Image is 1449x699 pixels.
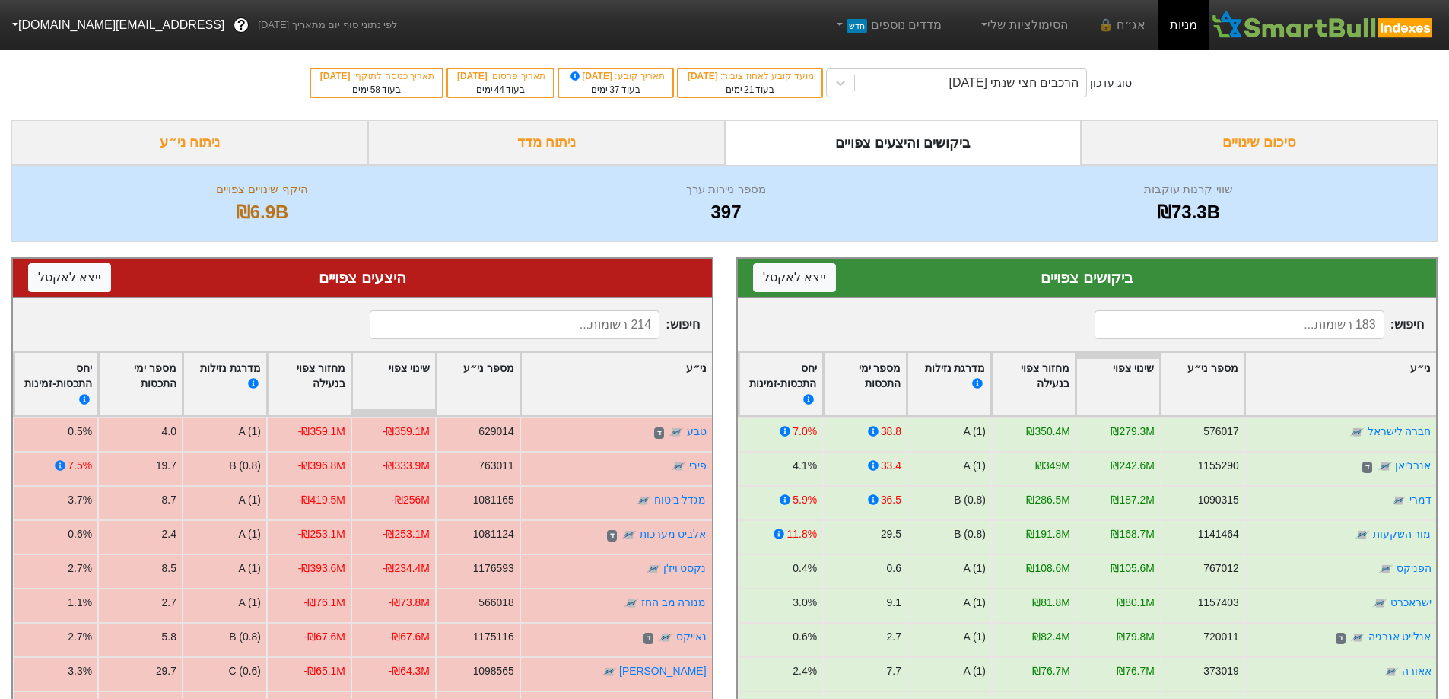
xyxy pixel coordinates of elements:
div: 33.4 [880,458,901,474]
div: 720011 [1203,629,1238,645]
div: 2.4 [162,526,176,542]
span: ד [654,427,664,440]
span: ד [1335,633,1345,645]
div: 0.5% [68,424,92,440]
a: מדדים נוספיםחדש [827,10,948,40]
a: טבע [687,425,707,437]
span: חדש [847,19,867,33]
div: C (0.6) [228,663,261,679]
span: 44 [494,84,504,95]
div: 29.7 [156,663,176,679]
div: ₪187.2M [1111,492,1154,508]
a: מור השקעות [1372,528,1431,540]
div: 0.4% [793,561,817,577]
div: 1175116 [473,629,514,645]
div: ₪76.7M [1032,663,1070,679]
div: 7.7 [886,663,901,679]
div: B (0.8) [229,458,261,474]
div: סוג עדכון [1090,75,1132,91]
img: tase link [1384,665,1399,680]
div: Toggle SortBy [521,353,712,416]
div: 2.7% [68,629,92,645]
div: 1081165 [473,492,514,508]
div: Toggle SortBy [1076,353,1159,416]
div: 397 [501,199,951,226]
span: [DATE] [688,71,720,81]
div: ₪242.6M [1111,458,1154,474]
div: 19.7 [156,458,176,474]
div: 9.1 [886,595,901,611]
div: יחס התכסות-זמינות [20,361,92,408]
div: תאריך קובע : [567,69,665,83]
a: הסימולציות שלי [972,10,1074,40]
div: היקף שינויים צפויים [31,181,493,199]
div: B (0.8) [229,629,261,645]
span: ? [237,15,246,36]
div: Toggle SortBy [268,353,351,416]
div: A (1) [239,526,261,542]
div: 2.7 [162,595,176,611]
div: 1081124 [473,526,514,542]
div: A (1) [963,424,985,440]
div: היצעים צפויים [28,266,697,289]
div: ביקושים והיצעים צפויים [725,120,1082,165]
div: ₪6.9B [31,199,493,226]
div: 3.0% [793,595,817,611]
a: אנרג'יאן [1394,459,1431,472]
div: 38.8 [880,424,901,440]
div: ₪279.3M [1111,424,1154,440]
div: -₪253.1M [298,526,345,542]
input: 183 רשומות... [1095,310,1384,339]
span: [DATE] [568,71,615,81]
div: -₪67.6M [389,629,430,645]
div: ₪76.7M [1117,663,1155,679]
div: יחס התכסות-זמינות [745,361,817,408]
div: A (1) [239,492,261,508]
div: 1.1% [68,595,92,611]
div: 1176593 [473,561,514,577]
div: B (0.8) [954,526,986,542]
div: ₪168.7M [1111,526,1154,542]
div: 8.5 [162,561,176,577]
a: דמרי [1409,494,1431,506]
div: Toggle SortBy [907,353,990,416]
div: -₪396.8M [298,458,345,474]
img: tase link [1377,459,1392,475]
span: חיפוש : [1095,310,1424,339]
div: -₪64.3M [389,663,430,679]
div: ₪108.6M [1026,561,1069,577]
div: 1155290 [1197,458,1238,474]
div: 5.8 [162,629,176,645]
img: tase link [602,665,617,680]
span: ד [607,530,617,542]
div: בעוד ימים [456,83,545,97]
div: 629014 [478,424,513,440]
div: Toggle SortBy [1161,353,1244,416]
div: 2.7 [886,629,901,645]
div: -₪76.1M [304,595,345,611]
div: 7.5% [68,458,92,474]
div: בעוד ימים [319,83,434,97]
span: ד [643,633,653,645]
div: A (1) [239,424,261,440]
img: tase link [1378,562,1393,577]
span: 58 [370,84,380,95]
div: ₪73.3B [959,199,1418,226]
div: ₪350.4M [1026,424,1069,440]
button: ייצא לאקסל [753,263,836,292]
div: -₪256M [391,492,429,508]
img: SmartBull [1209,10,1437,40]
div: 4.0 [162,424,176,440]
div: 576017 [1203,424,1238,440]
div: A (1) [239,561,261,577]
a: אלביט מערכות [640,528,707,540]
div: -₪419.5M [298,492,345,508]
div: 29.5 [880,526,901,542]
div: 0.6% [68,526,92,542]
div: -₪73.8M [389,595,430,611]
div: 4.1% [793,458,817,474]
div: 5.9% [793,492,817,508]
div: A (1) [963,663,985,679]
div: 767012 [1203,561,1238,577]
div: Toggle SortBy [99,353,182,416]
